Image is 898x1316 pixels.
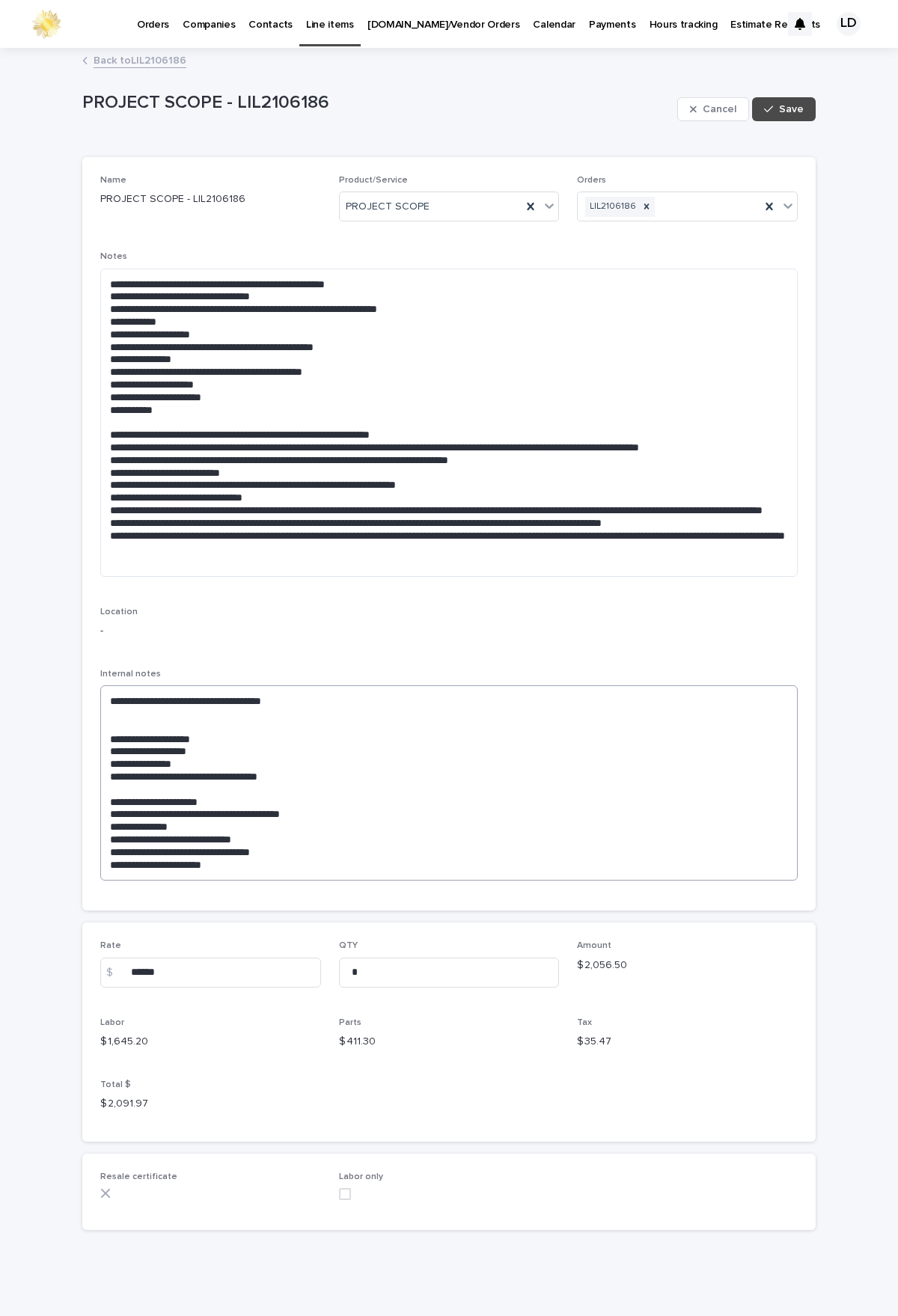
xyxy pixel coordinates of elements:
span: Orders [577,176,606,185]
p: PROJECT SCOPE - LIL2106186 [82,92,671,114]
span: Labor [100,1018,124,1027]
img: 0ffKfDbyRa2Iv8hnaAqg [30,9,63,39]
div: $ [100,958,130,988]
span: Location [100,607,138,616]
p: $ 35.47 [577,1034,798,1050]
span: Product/Service [339,176,408,185]
div: LD [837,12,861,36]
span: Notes [100,252,127,261]
p: - [100,623,321,639]
p: $ 2,056.50 [577,958,798,973]
span: Total $ [100,1080,131,1089]
span: Rate [100,941,121,950]
span: Tax [577,1018,592,1027]
span: Cancel [703,104,736,114]
span: Internal notes [100,670,161,679]
span: Amount [577,941,611,950]
a: Back toLIL2106186 [94,51,186,68]
p: $ 411.30 [339,1034,560,1050]
button: Cancel [677,97,749,121]
div: LIL2106186 [585,197,638,217]
span: Parts [339,1018,361,1027]
span: QTY [339,941,358,950]
p: $ 2,091.97 [100,1096,321,1112]
span: PROJECT SCOPE [346,199,430,215]
span: Name [100,176,126,185]
span: Resale certificate [100,1172,177,1181]
p: PROJECT SCOPE - LIL2106186 [100,192,321,207]
button: Save [752,97,816,121]
span: Save [779,104,804,114]
p: $ 1,645.20 [100,1034,321,1050]
span: Labor only [339,1172,383,1181]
